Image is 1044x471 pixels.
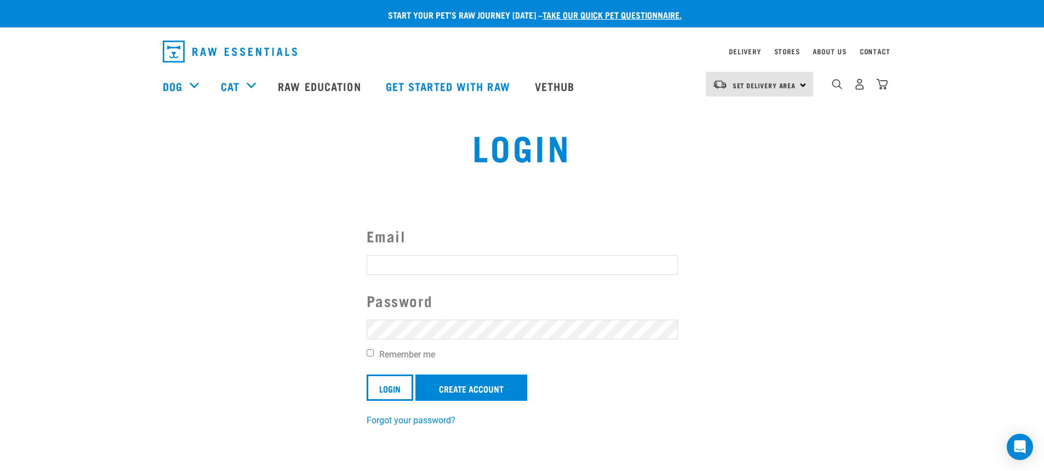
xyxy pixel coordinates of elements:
[415,374,527,401] a: Create Account
[367,349,374,356] input: Remember me
[860,49,891,53] a: Contact
[163,78,182,94] a: Dog
[154,36,891,67] nav: dropdown navigation
[854,78,865,90] img: user.png
[524,64,589,108] a: Vethub
[876,78,888,90] img: home-icon@2x.png
[729,49,761,53] a: Delivery
[267,64,374,108] a: Raw Education
[774,49,800,53] a: Stores
[832,79,842,89] img: home-icon-1@2x.png
[543,12,682,17] a: take our quick pet questionnaire.
[367,374,413,401] input: Login
[163,41,297,63] img: Raw Essentials Logo
[1007,434,1033,460] div: Open Intercom Messenger
[221,78,239,94] a: Cat
[367,225,678,247] label: Email
[813,49,846,53] a: About Us
[367,415,455,425] a: Forgot your password?
[193,127,850,166] h1: Login
[375,64,524,108] a: Get started with Raw
[367,290,678,312] label: Password
[367,348,678,361] label: Remember me
[712,80,727,89] img: van-moving.png
[733,83,796,87] span: Set Delivery Area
